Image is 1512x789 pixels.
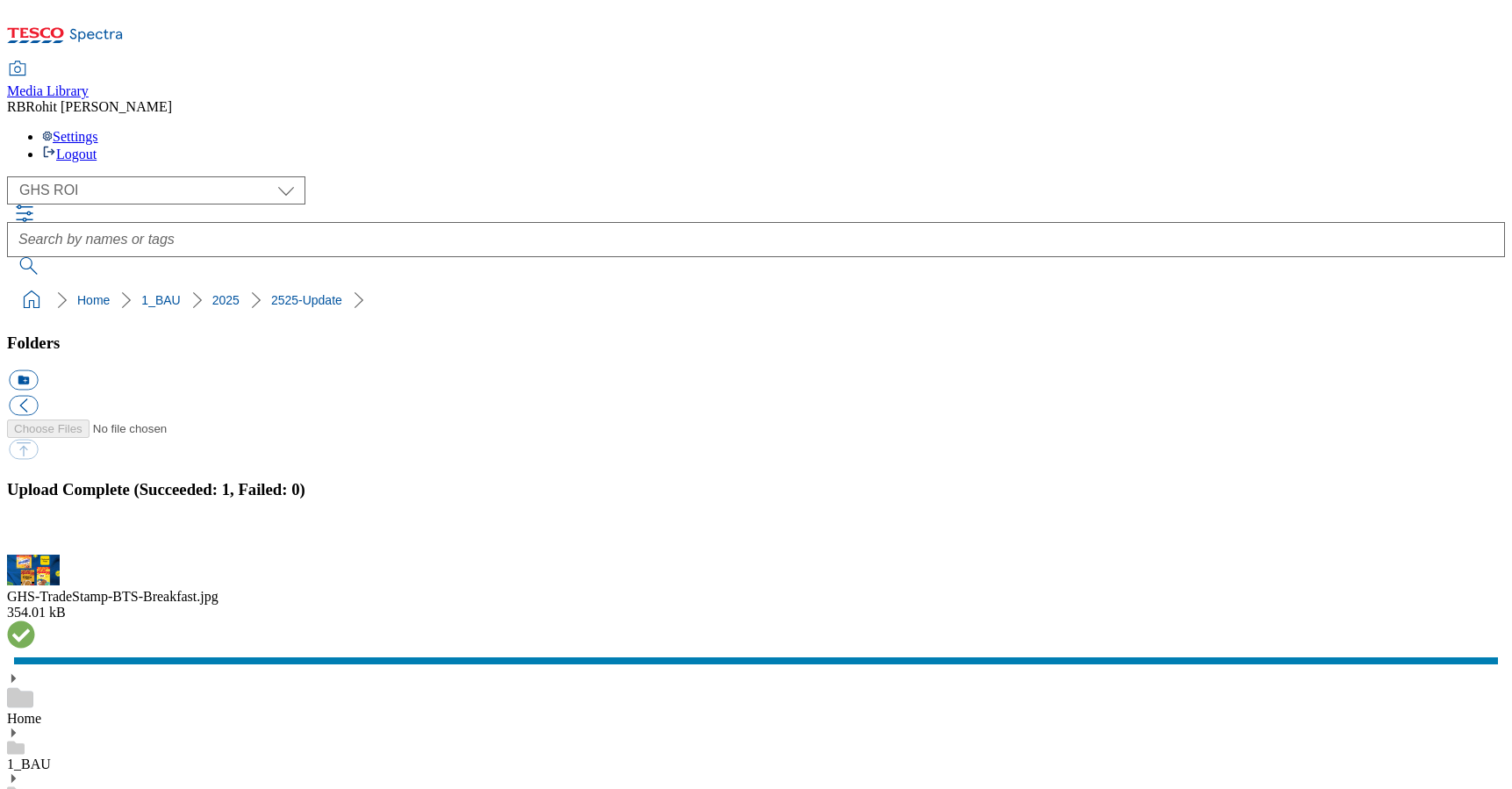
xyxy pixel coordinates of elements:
a: Settings [42,129,98,144]
a: home [18,286,46,314]
h3: Upload Complete (Succeeded: 1, Failed: 0) [7,480,1505,499]
div: GHS-TradeStamp-BTS-Breakfast.jpg [7,589,1505,605]
h3: Folders [7,334,1505,353]
a: Logout [42,147,97,161]
a: 2025 [212,293,240,307]
a: 1_BAU [141,293,180,307]
span: Media Library [7,83,89,98]
a: 1_BAU [7,757,51,771]
div: 354.01 kB [7,605,1505,620]
a: Home [7,711,41,726]
input: Search by names or tags [7,222,1505,257]
img: preview [7,555,60,585]
span: RB [7,99,25,114]
a: 2525-Update [271,293,342,307]
a: Media Library [7,62,89,99]
span: Rohit [PERSON_NAME] [25,99,172,114]
a: Home [77,293,110,307]
nav: breadcrumb [7,283,1505,317]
